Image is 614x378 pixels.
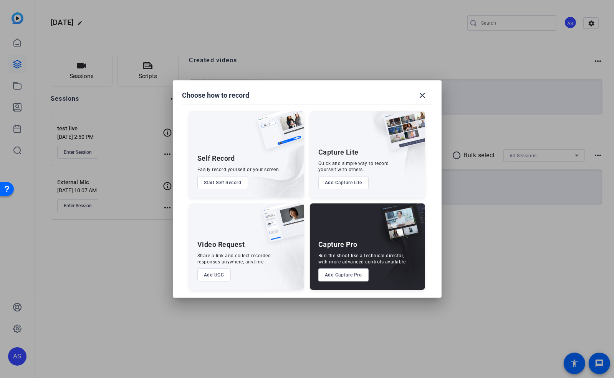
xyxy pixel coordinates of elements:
[318,253,407,265] div: Run the shoot like a technical director, with more advanced controls available.
[377,111,425,158] img: capture-lite.png
[418,91,427,100] mat-icon: close
[197,268,231,281] button: Add UGC
[237,128,304,198] img: embarkstudio-self-record.png
[197,253,271,265] div: Share a link and collect recorded responses anywhere, anytime.
[356,111,425,188] img: embarkstudio-capture-lite.png
[260,227,304,290] img: embarkstudio-ugc-content.png
[257,203,304,250] img: ugc-content.png
[197,154,235,163] div: Self Record
[251,111,304,157] img: self-record.png
[197,176,248,189] button: Start Self Record
[318,268,369,281] button: Add Capture Pro
[318,148,359,157] div: Capture Lite
[318,176,369,189] button: Add Capture Lite
[182,91,250,100] h1: Choose how to record
[197,167,280,173] div: Easily record yourself or your screen.
[374,203,425,250] img: capture-pro.png
[197,240,245,249] div: Video Request
[368,213,425,290] img: embarkstudio-capture-pro.png
[318,240,357,249] div: Capture Pro
[318,160,389,173] div: Quick and simple way to record yourself with others.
